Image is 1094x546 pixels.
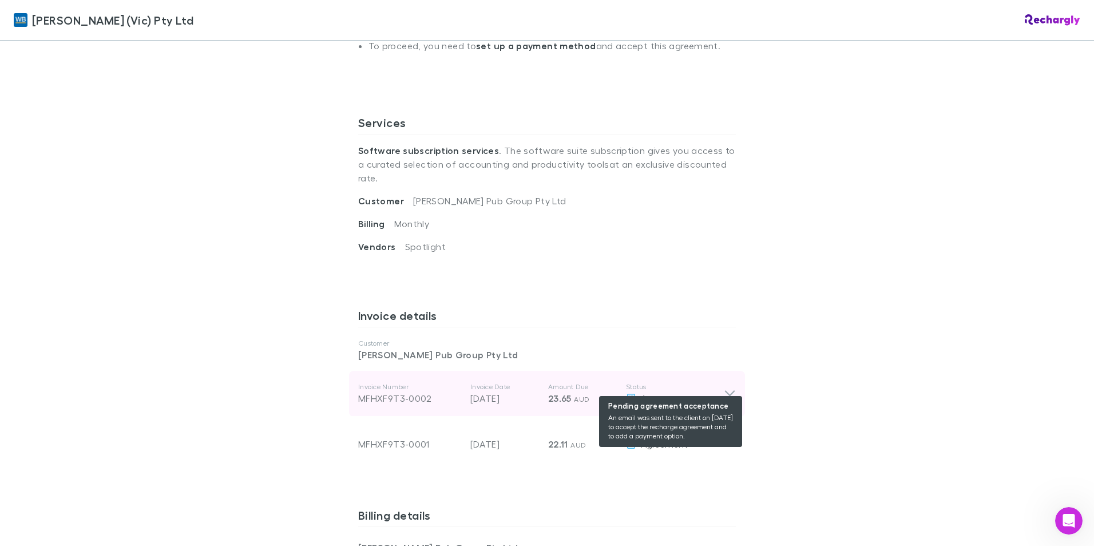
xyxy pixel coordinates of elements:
p: [PERSON_NAME] Pub Group Pty Ltd [358,348,736,362]
span: AUD [574,395,589,403]
p: [DATE] [470,391,539,405]
img: Rechargly Logo [1025,14,1080,26]
p: Amount Due [548,382,617,391]
span: Billing [358,218,394,230]
span: [PERSON_NAME] Pub Group Pty Ltd [413,195,566,206]
span: 23.65 [548,393,572,404]
span: Agreement [641,438,688,449]
span: Customer [358,195,413,207]
span: AUD [570,441,586,449]
span: Spotlight [405,241,446,252]
div: MFHXF9T3-0002 [358,391,461,405]
h3: Invoice details [358,308,736,327]
span: Monthly [394,218,430,229]
span: Agreement [641,393,688,403]
p: Customer [358,339,736,348]
iframe: Intercom live chat [1055,507,1083,535]
span: [PERSON_NAME] (Vic) Pty Ltd [32,11,193,29]
div: Invoice NumberMFHXF9T3-0002Invoice Date[DATE]Amount Due23.65 AUDStatus [349,371,745,417]
p: Invoice Date [470,382,539,391]
span: Vendors [358,241,405,252]
strong: Software subscription services [358,145,499,156]
h3: Billing details [358,508,736,527]
span: 22.11 [548,438,568,450]
div: MFHXF9T3-0001[DATE]22.11 AUDAgreement [349,417,745,462]
p: Status [626,382,724,391]
strong: set up a payment method [476,40,596,52]
p: . The software suite subscription gives you access to a curated selection of accounting and produ... [358,134,736,194]
div: MFHXF9T3-0001 [358,437,461,451]
li: To proceed, you need to and accept this agreement. [368,40,736,61]
p: Invoice Number [358,382,461,391]
h3: Services [358,116,736,134]
img: William Buck (Vic) Pty Ltd's Logo [14,13,27,27]
p: [DATE] [470,437,539,451]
